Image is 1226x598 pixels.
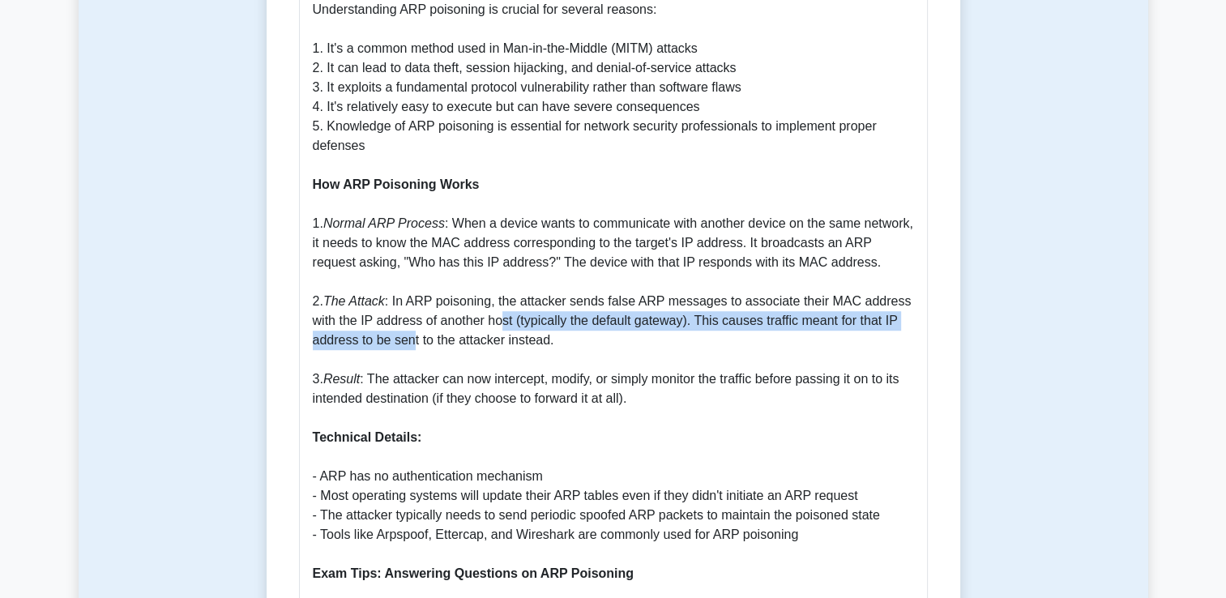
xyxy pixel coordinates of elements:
i: The Attack [323,294,385,308]
b: How ARP Poisoning Works [313,177,480,191]
i: Normal ARP Process [323,216,445,230]
b: Exam Tips: Answering Questions on ARP Poisoning [313,566,634,580]
b: Technical Details: [313,430,422,444]
i: Result [323,372,360,386]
